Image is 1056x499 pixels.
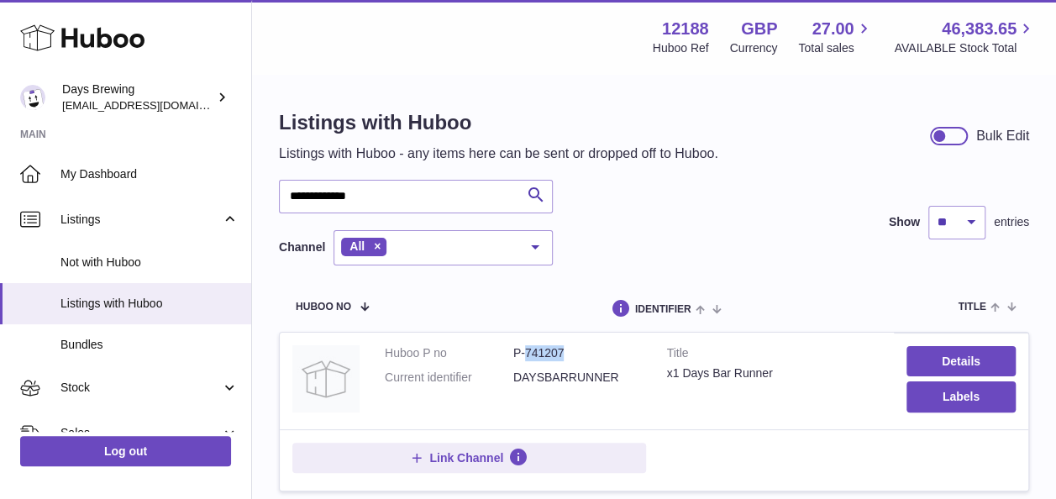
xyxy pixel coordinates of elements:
span: Stock [60,380,221,396]
span: Link Channel [429,450,503,465]
p: Listings with Huboo - any items here can be sent or dropped off to Huboo. [279,144,718,163]
div: Huboo Ref [653,40,709,56]
span: All [349,239,365,253]
dt: Current identifier [385,370,513,386]
dd: P-741207 [513,345,642,361]
a: 27.00 Total sales [798,18,873,56]
span: Listings with Huboo [60,296,239,312]
strong: 12188 [662,18,709,40]
strong: GBP [741,18,777,40]
label: Channel [279,239,325,255]
span: Not with Huboo [60,255,239,271]
label: Show [889,214,920,230]
button: Link Channel [292,443,646,473]
dd: DAYSBARRUNNER [513,370,642,386]
span: Total sales [798,40,873,56]
span: identifier [635,304,691,315]
div: x1 Days Bar Runner [667,365,881,381]
span: [EMAIL_ADDRESS][DOMAIN_NAME] [62,98,247,112]
img: internalAdmin-12188@internal.huboo.com [20,85,45,110]
div: Bulk Edit [976,127,1029,145]
span: Sales [60,425,221,441]
dt: Huboo P no [385,345,513,361]
h1: Listings with Huboo [279,109,718,136]
strong: Title [667,345,881,365]
img: x1 Days Bar Runner [292,345,360,412]
span: Listings [60,212,221,228]
a: Details [906,346,1016,376]
span: Bundles [60,337,239,353]
span: entries [994,214,1029,230]
div: Days Brewing [62,81,213,113]
span: title [958,302,985,313]
a: Log out [20,436,231,466]
div: Currency [730,40,778,56]
span: My Dashboard [60,166,239,182]
a: 46,383.65 AVAILABLE Stock Total [894,18,1036,56]
span: Huboo no [296,302,351,313]
span: AVAILABLE Stock Total [894,40,1036,56]
span: 46,383.65 [942,18,1017,40]
span: 27.00 [812,18,854,40]
button: Labels [906,381,1016,412]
